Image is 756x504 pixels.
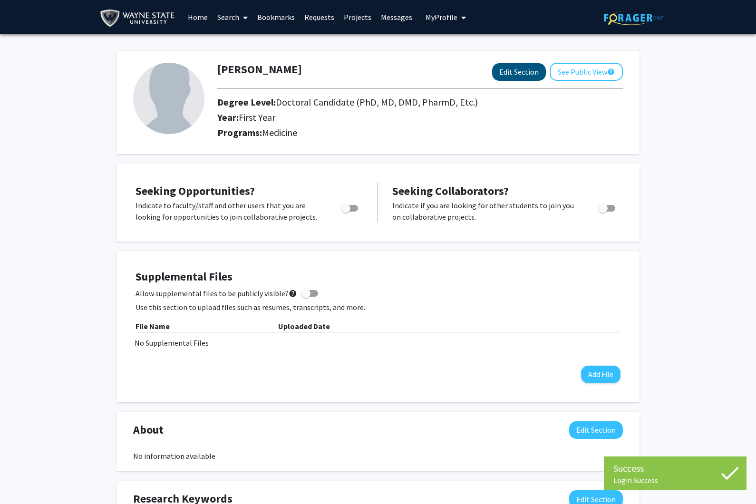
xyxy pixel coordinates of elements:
[492,63,546,81] button: Edit Section
[217,97,550,108] h2: Degree Level:
[136,321,170,331] b: File Name
[569,421,623,439] button: Edit About
[100,8,179,29] img: Wayne State University Logo
[239,111,275,123] span: First Year
[262,126,297,138] span: Medicine
[136,288,297,299] span: Allow supplemental files to be publicly visible?
[136,301,620,313] p: Use this section to upload files such as resumes, transcripts, and more.
[136,184,255,198] span: Seeking Opportunities?
[136,270,620,284] h4: Supplemental Files
[550,63,623,81] button: See Public View
[183,0,213,34] a: Home
[217,127,623,138] h2: Programs:
[392,184,509,198] span: Seeking Collaborators?
[133,450,623,462] div: No information available
[594,200,620,214] div: Toggle
[136,200,323,223] p: Indicate to faculty/staff and other users that you are looking for opportunities to join collabor...
[613,461,737,475] div: Success
[339,0,376,34] a: Projects
[133,421,164,438] span: About
[392,200,580,223] p: Indicate if you are looking for other students to join you on collaborative projects.
[337,200,363,214] div: Toggle
[133,63,204,134] img: Profile Picture
[300,0,339,34] a: Requests
[252,0,300,34] a: Bookmarks
[276,96,478,108] span: Doctoral Candidate (PhD, MD, DMD, PharmD, Etc.)
[376,0,417,34] a: Messages
[217,63,302,77] h1: [PERSON_NAME]
[613,475,737,485] div: Login Success
[135,337,621,349] div: No Supplemental Files
[581,366,620,383] button: Add File
[7,461,40,497] iframe: Chat
[278,321,330,331] b: Uploaded Date
[217,112,550,123] h2: Year:
[426,12,457,22] span: My Profile
[604,10,663,25] img: ForagerOne Logo
[289,288,297,299] mat-icon: help
[607,66,615,78] mat-icon: help
[213,0,252,34] a: Search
